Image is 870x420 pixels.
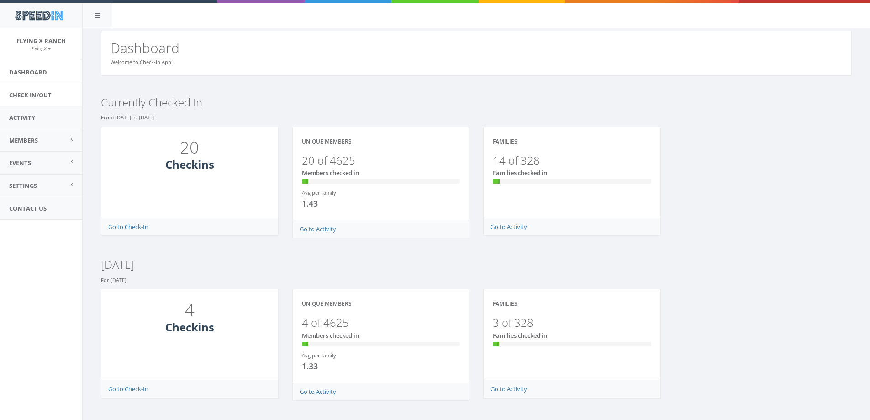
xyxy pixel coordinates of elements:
[111,159,269,170] h3: Checkins
[31,45,51,52] small: FlyingX
[493,169,547,177] span: Families checked in
[493,317,651,329] h3: 3 of 328
[302,154,460,166] h3: 20 of 4625
[16,37,66,45] span: Flying X Ranch
[9,181,37,190] span: Settings
[111,40,842,55] h2: Dashboard
[302,362,374,371] h4: 1.33
[113,138,267,157] h1: 20
[300,388,336,396] a: Go to Activity
[302,138,352,144] h4: Unique Members
[111,321,269,333] h3: Checkins
[101,259,852,271] h3: [DATE]
[300,225,336,233] a: Go to Activity
[490,385,527,393] a: Go to Activity
[302,317,460,329] h3: 4 of 4625
[9,136,38,144] span: Members
[302,199,374,208] h4: 1.43
[302,331,359,340] span: Members checked in
[31,44,51,52] a: FlyingX
[493,138,517,144] h4: Families
[493,331,547,340] span: Families checked in
[101,276,127,283] small: For [DATE]
[111,58,173,65] small: Welcome to Check-In App!
[490,223,527,231] a: Go to Activity
[493,154,651,166] h3: 14 of 328
[101,96,852,108] h3: Currently Checked In
[113,301,267,319] h1: 4
[108,223,148,231] a: Go to Check-In
[302,352,336,359] small: Avg per family
[11,7,68,24] img: speedin_logo.png
[302,169,359,177] span: Members checked in
[9,204,47,213] span: Contact Us
[302,189,336,196] small: Avg per family
[493,301,517,307] h4: Families
[108,385,148,393] a: Go to Check-In
[302,301,352,307] h4: Unique Members
[9,159,31,167] span: Events
[101,114,155,121] small: From [DATE] to [DATE]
